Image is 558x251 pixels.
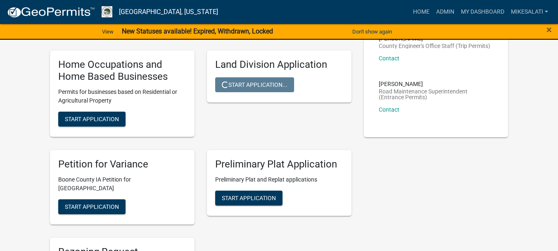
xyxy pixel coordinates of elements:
h5: Home Occupations and Home Based Businesses [58,59,186,83]
a: My Dashboard [458,4,508,20]
a: [GEOGRAPHIC_DATA], [US_STATE] [119,5,218,19]
p: [PERSON_NAME] [379,81,494,87]
button: Start Application... [215,77,294,92]
p: [PERSON_NAME] [379,36,490,41]
button: Start Application [215,191,283,206]
span: Start Application [65,203,119,210]
a: Contact [379,55,399,62]
button: Start Application [58,112,126,127]
a: View [99,25,117,38]
img: Boone County, Iowa [102,6,112,17]
a: MikeSalati [508,4,551,20]
p: Road Maintenance Superintendent (Entrance Permits) [379,88,494,100]
h5: Preliminary Plat Application [215,158,343,170]
p: County Engineer's Office Staff (Trip Permits) [379,43,490,49]
h5: Petition for Variance [58,158,186,170]
strong: New Statuses available! Expired, Withdrawn, Locked [122,27,273,35]
p: Preliminary Plat and Replat applications [215,175,343,184]
span: Start Application [65,115,119,122]
h5: Land Division Application [215,59,343,71]
button: Close [546,25,552,35]
a: Home [410,4,433,20]
button: Start Application [58,199,126,214]
span: × [546,24,552,36]
p: Boone County IA Petition for [GEOGRAPHIC_DATA] [58,175,186,193]
span: Start Application [222,194,276,201]
span: Start Application... [222,81,287,88]
a: Admin [433,4,458,20]
a: Contact [379,106,399,113]
p: Permits for businesses based on Residential or Agricultural Property [58,88,186,105]
button: Don't show again [349,25,395,38]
